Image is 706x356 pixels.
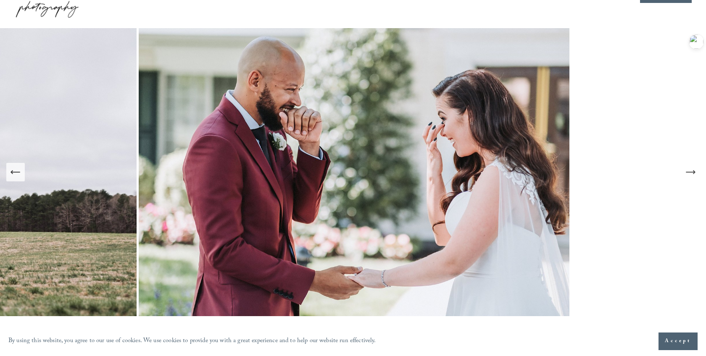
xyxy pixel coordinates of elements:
[8,335,376,348] p: By using this website, you agree to our use of cookies. We use cookies to provide you with a grea...
[665,337,691,346] span: Accept
[6,163,25,181] button: Previous Slide
[681,163,700,181] button: Next Slide
[659,332,698,350] button: Accept
[139,28,572,317] img: Intimate Raleigh Wedding Photography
